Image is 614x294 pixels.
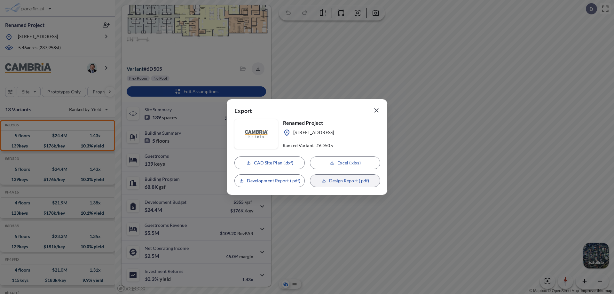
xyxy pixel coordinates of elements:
p: CAD Site Plan (.dxf) [254,160,294,166]
img: floorplanBranLogoPlug [245,130,268,138]
p: Renamed Project [283,119,334,126]
p: # 6D505 [316,143,333,148]
p: [STREET_ADDRESS] [293,129,334,137]
button: Excel (.xlxs) [310,156,380,169]
button: Development Report (.pdf) [234,174,305,187]
p: Export [234,107,252,117]
p: Ranked Variant [283,143,314,148]
p: Development Report (.pdf) [247,178,301,184]
p: Excel (.xlxs) [337,160,360,166]
p: Design Report (.pdf) [329,178,369,184]
button: Design Report (.pdf) [310,174,380,187]
button: CAD Site Plan (.dxf) [234,156,305,169]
